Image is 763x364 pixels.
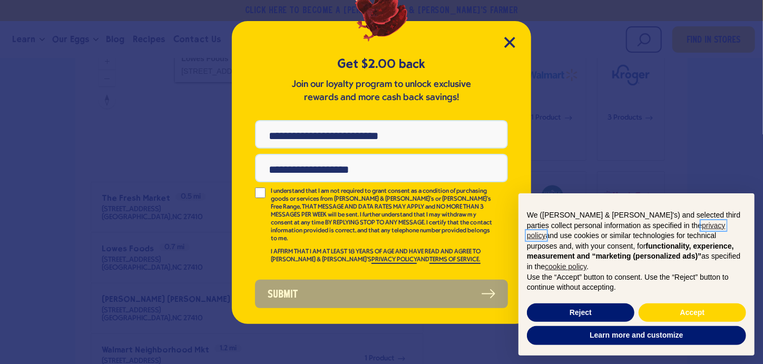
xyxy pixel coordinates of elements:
p: I understand that I am not required to grant consent as a condition of purchasing goods or servic... [271,188,493,243]
a: PRIVACY POLICY [371,257,417,264]
p: I AFFIRM THAT I AM AT LEAST 18 YEARS OF AGE AND HAVE READ AND AGREE TO [PERSON_NAME] & [PERSON_NA... [271,248,493,264]
a: TERMS OF SERVICE. [429,257,480,264]
p: We ([PERSON_NAME] & [PERSON_NAME]'s) and selected third parties collect personal information as s... [527,210,746,272]
button: Reject [527,303,634,322]
p: Join our loyalty program to unlock exclusive rewards and more cash back savings! [289,78,474,104]
a: privacy policy [527,221,726,240]
input: I understand that I am not required to grant consent as a condition of purchasing goods or servic... [255,188,266,198]
h5: Get $2.00 back [255,55,508,73]
p: Use the “Accept” button to consent. Use the “Reject” button to continue without accepting. [527,272,746,293]
button: Accept [639,303,746,322]
button: Learn more and customize [527,326,746,345]
a: cookie policy [545,262,586,271]
button: Close Modal [504,37,515,48]
button: Submit [255,280,508,308]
